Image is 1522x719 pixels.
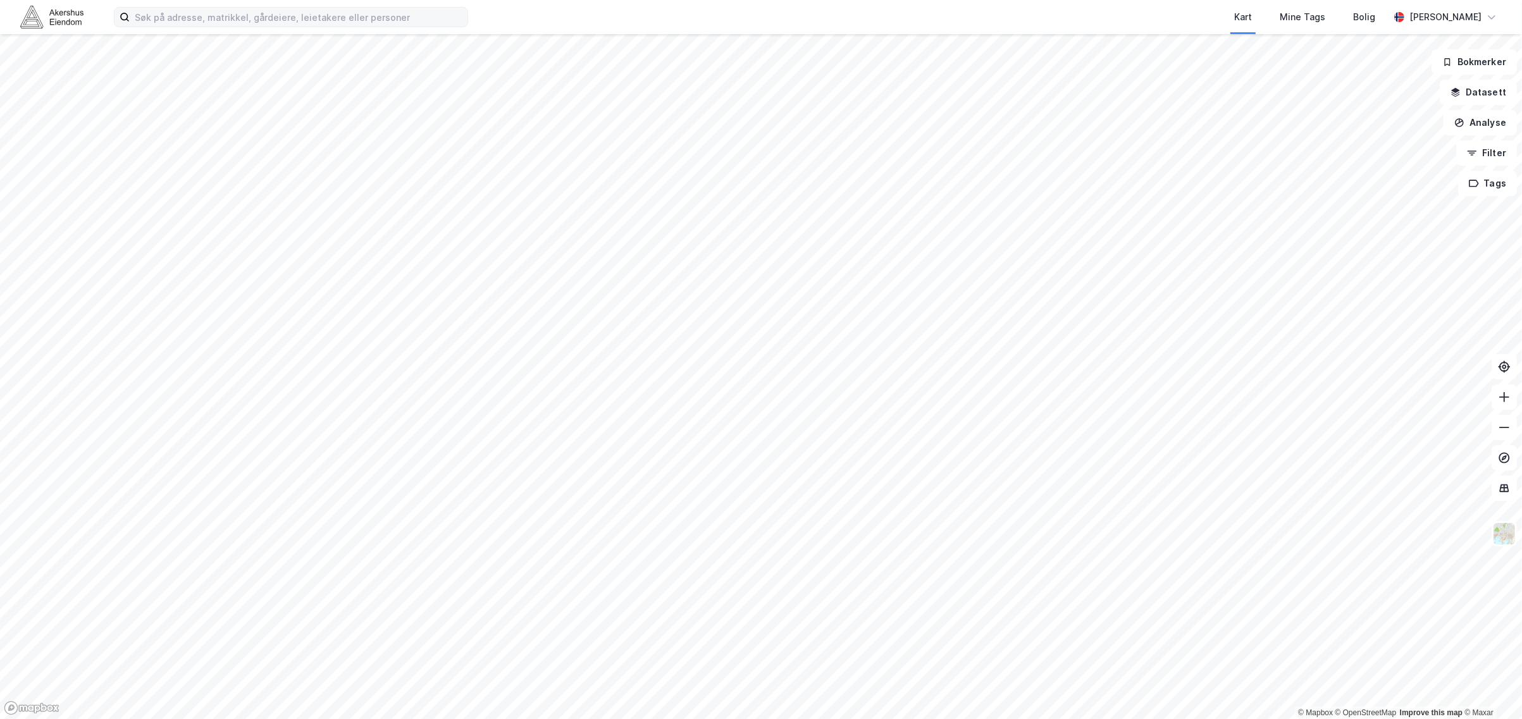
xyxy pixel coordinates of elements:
[1409,9,1482,25] div: [PERSON_NAME]
[1353,9,1375,25] div: Bolig
[1280,9,1325,25] div: Mine Tags
[20,6,84,28] img: akershus-eiendom-logo.9091f326c980b4bce74ccdd9f866810c.svg
[1234,9,1252,25] div: Kart
[130,8,467,27] input: Søk på adresse, matrikkel, gårdeiere, leietakere eller personer
[1459,658,1522,719] div: Kontrollprogram for chat
[1459,658,1522,719] iframe: Chat Widget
